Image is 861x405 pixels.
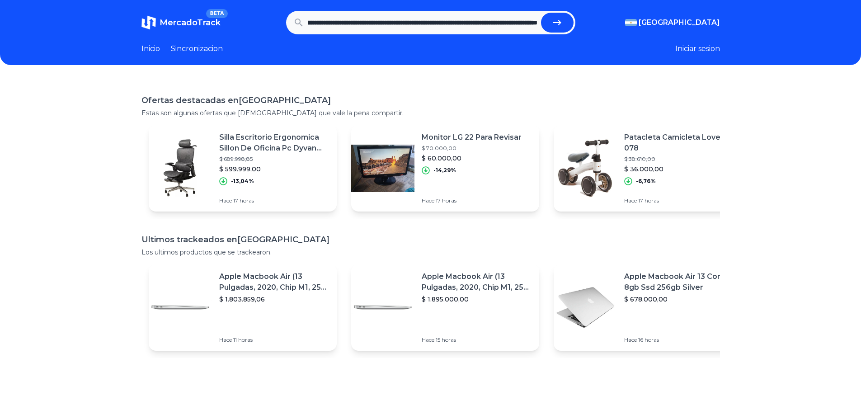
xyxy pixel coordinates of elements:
[141,108,720,118] p: Estas son algunas ofertas que [DEMOGRAPHIC_DATA] que vale la pena compartir.
[675,43,720,54] button: Iniciar sesion
[624,155,734,163] p: $ 38.610,00
[422,271,532,293] p: Apple Macbook Air (13 Pulgadas, 2020, Chip M1, 256 Gb De Ssd, 8 Gb De Ram) - Plata
[636,178,656,185] p: -6,76%
[219,132,329,154] p: Silla Escritorio Ergonomica Sillon De Oficina Pc Dyvan E05
[624,197,734,204] p: Hace 17 horas
[422,336,532,344] p: Hace 15 horas
[624,336,734,344] p: Hace 16 horas
[624,295,734,304] p: $ 678.000,00
[231,178,254,185] p: -13,04%
[206,9,227,18] span: BETA
[149,125,337,212] a: Featured imageSilla Escritorio Ergonomica Sillon De Oficina Pc Dyvan E05$ 689.998,85$ 599.999,00-...
[624,132,734,154] p: Patacleta Camicleta Love 078
[149,137,212,200] img: Featured image
[624,271,734,293] p: Apple Macbook Air 13 Core I5 8gb Ssd 256gb Silver
[141,233,720,246] h1: Ultimos trackeados en [GEOGRAPHIC_DATA]
[219,295,329,304] p: $ 1.803.859,06
[219,155,329,163] p: $ 689.998,85
[422,197,522,204] p: Hace 17 horas
[422,145,522,152] p: $ 70.000,00
[625,19,637,26] img: Argentina
[351,276,414,339] img: Featured image
[625,17,720,28] button: [GEOGRAPHIC_DATA]
[141,43,160,54] a: Inicio
[433,167,456,174] p: -14,29%
[141,248,720,257] p: Los ultimos productos que se trackearon.
[422,132,522,143] p: Monitor LG 22 Para Revisar
[351,125,539,212] a: Featured imageMonitor LG 22 Para Revisar$ 70.000,00$ 60.000,00-14,29%Hace 17 horas
[141,15,221,30] a: MercadoTrackBETA
[554,276,617,339] img: Featured image
[149,264,337,351] a: Featured imageApple Macbook Air (13 Pulgadas, 2020, Chip M1, 256 Gb De Ssd, 8 Gb De Ram) - Plata$...
[160,18,221,28] span: MercadoTrack
[422,154,522,163] p: $ 60.000,00
[554,264,742,351] a: Featured imageApple Macbook Air 13 Core I5 8gb Ssd 256gb Silver$ 678.000,00Hace 16 horas
[219,336,329,344] p: Hace 11 horas
[141,15,156,30] img: MercadoTrack
[219,197,329,204] p: Hace 17 horas
[149,276,212,339] img: Featured image
[639,17,720,28] span: [GEOGRAPHIC_DATA]
[624,165,734,174] p: $ 36.000,00
[141,94,720,107] h1: Ofertas destacadas en [GEOGRAPHIC_DATA]
[351,137,414,200] img: Featured image
[219,271,329,293] p: Apple Macbook Air (13 Pulgadas, 2020, Chip M1, 256 Gb De Ssd, 8 Gb De Ram) - Plata
[554,137,617,200] img: Featured image
[351,264,539,351] a: Featured imageApple Macbook Air (13 Pulgadas, 2020, Chip M1, 256 Gb De Ssd, 8 Gb De Ram) - Plata$...
[554,125,742,212] a: Featured imagePatacleta Camicleta Love 078$ 38.610,00$ 36.000,00-6,76%Hace 17 horas
[219,165,329,174] p: $ 599.999,00
[171,43,223,54] a: Sincronizacion
[422,295,532,304] p: $ 1.895.000,00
